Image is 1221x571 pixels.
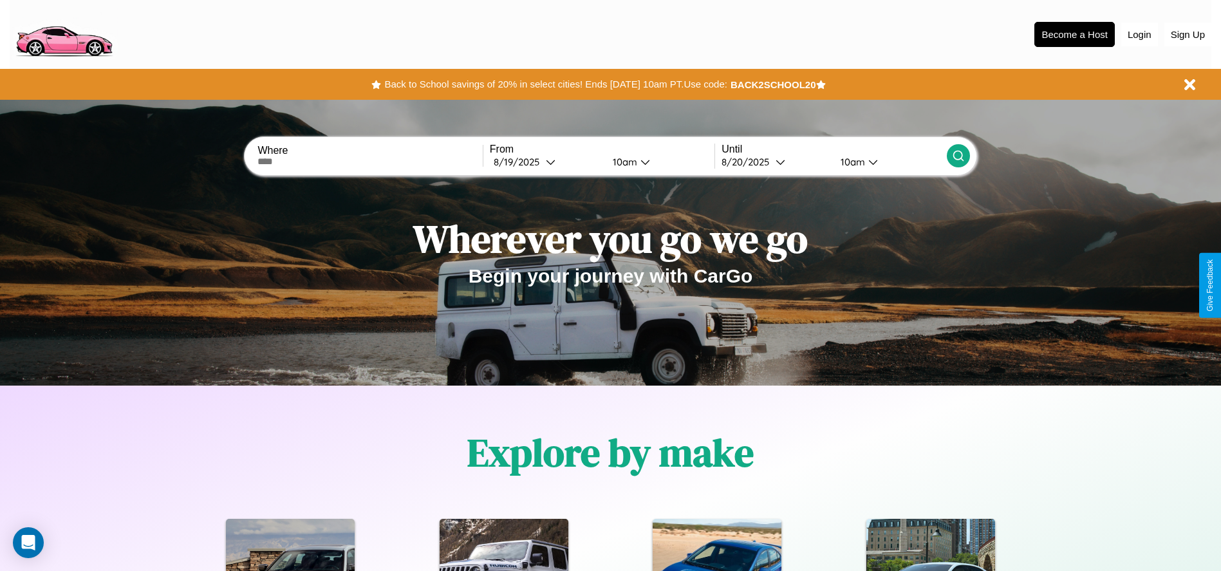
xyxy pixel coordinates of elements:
[606,156,640,168] div: 10am
[257,145,482,156] label: Where
[1034,22,1115,47] button: Become a Host
[722,156,776,168] div: 8 / 20 / 2025
[467,426,754,479] h1: Explore by make
[1206,259,1215,312] div: Give Feedback
[10,6,118,60] img: logo
[494,156,546,168] div: 8 / 19 / 2025
[490,155,602,169] button: 8/19/2025
[490,144,714,155] label: From
[602,155,715,169] button: 10am
[830,155,947,169] button: 10am
[722,144,946,155] label: Until
[834,156,868,168] div: 10am
[731,79,816,90] b: BACK2SCHOOL20
[13,527,44,558] div: Open Intercom Messenger
[1164,23,1211,46] button: Sign Up
[1121,23,1158,46] button: Login
[381,75,730,93] button: Back to School savings of 20% in select cities! Ends [DATE] 10am PT.Use code:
